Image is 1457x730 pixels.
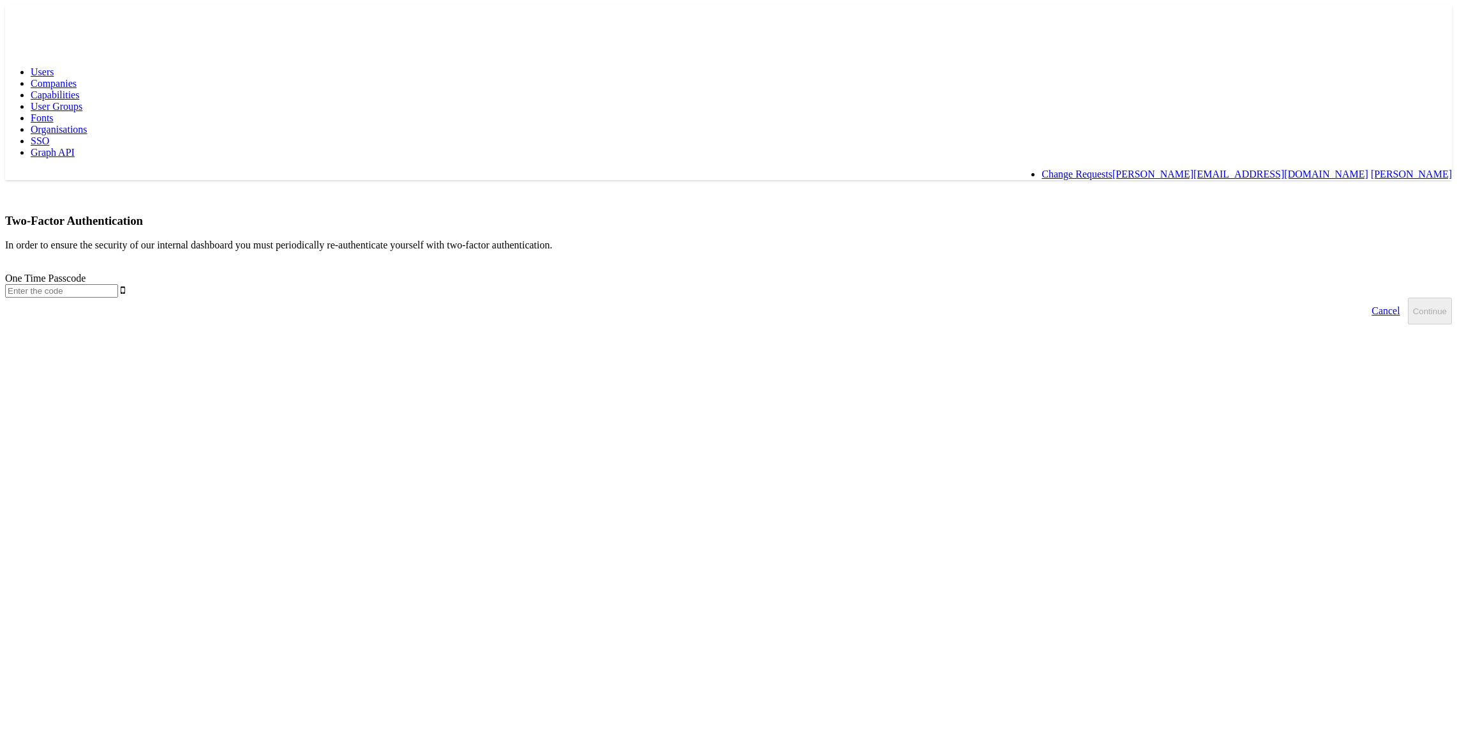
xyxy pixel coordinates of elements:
a: [PERSON_NAME] [1371,169,1452,179]
input: Enter the code [5,284,118,298]
h3: Two-Factor Authentication [5,214,1452,228]
a: Graph API [31,147,75,158]
a: [PERSON_NAME][EMAIL_ADDRESS][DOMAIN_NAME] [1112,169,1368,179]
a: Change Requests [1042,169,1112,179]
button: Continue [1408,298,1452,324]
a: User Groups [31,101,82,112]
a: Cancel [1364,298,1407,324]
a: Users [31,66,54,77]
a: Fonts [31,112,54,123]
a: Capabilities [31,89,79,100]
a: Companies [31,78,77,89]
a: Organisations [31,124,87,135]
a: SSO [31,135,49,146]
label: One Time Passcode [5,273,86,284]
p: In order to ensure the security of our internal dashboard you must periodically re-authenticate y... [5,240,1452,251]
